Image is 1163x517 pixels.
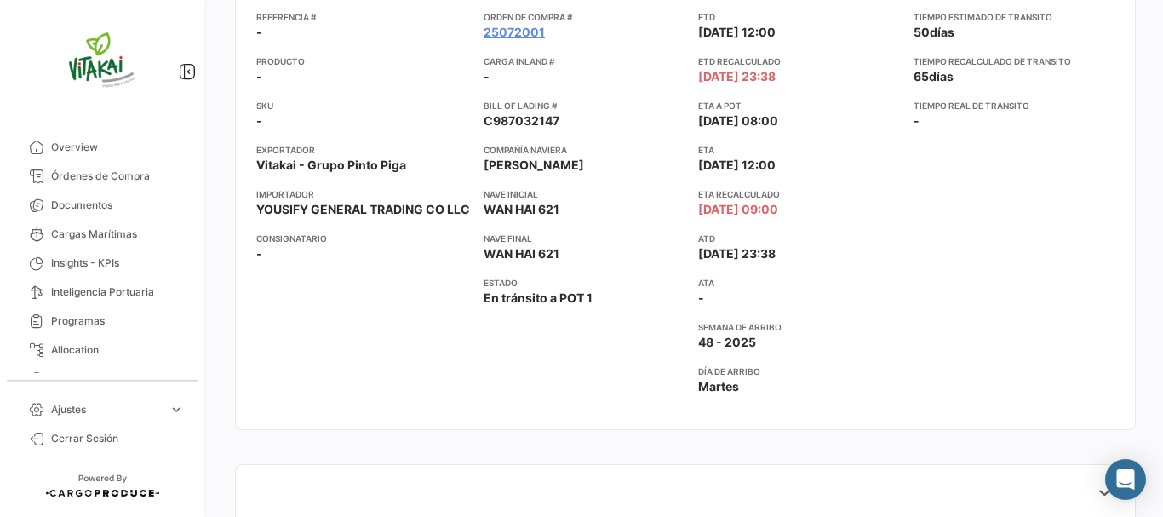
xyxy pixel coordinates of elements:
app-card-info-title: ETA [698,143,899,157]
span: Cerrar Sesión [51,431,184,446]
span: Inteligencia Portuaria [51,284,184,300]
span: WAN HAI 621 [484,201,559,218]
app-card-info-title: Tiempo recalculado de transito [914,55,1114,68]
span: 48 - 2025 [698,334,756,351]
span: WAN HAI 621 [484,245,559,262]
a: Cargas Marítimas [14,220,191,249]
app-card-info-title: ATD [698,232,899,245]
img: vitakai.png [60,20,145,106]
app-card-info-title: ETD Recalculado [698,55,899,68]
span: Overview [51,140,184,155]
app-card-info-title: Bill of Lading # [484,99,685,112]
app-card-info-title: Referencia # [256,10,470,24]
span: días [930,25,954,39]
span: Programas [51,313,184,329]
app-card-info-title: Semana de Arribo [698,320,899,334]
app-card-info-title: Tiempo estimado de transito [914,10,1114,24]
a: Documentos [14,191,191,220]
span: [DATE] 12:00 [698,157,776,174]
span: Allocation [51,342,184,358]
span: - [256,245,262,262]
app-card-info-title: Tiempo real de transito [914,99,1114,112]
a: 25072001 [484,24,545,41]
app-card-info-title: ATA [698,276,899,290]
span: expand_more [169,402,184,417]
span: [DATE] 08:00 [698,112,778,129]
span: [PERSON_NAME] [484,157,584,174]
app-card-info-title: Producto [256,55,470,68]
span: días [929,69,954,83]
span: Vitakai - Grupo Pinto Piga [256,157,406,174]
span: - [698,290,704,307]
span: - [256,112,262,129]
span: YOUSIFY GENERAL TRADING CO LLC [256,201,470,218]
app-card-info-title: Nave inicial [484,187,685,201]
app-card-info-title: Nave final [484,232,685,245]
app-card-info-title: Consignatario [256,232,470,245]
span: 50 [914,25,930,39]
a: Insights - KPIs [14,249,191,278]
app-card-info-title: Estado [484,276,685,290]
span: Documentos [51,198,184,213]
span: - [484,68,490,85]
app-card-info-title: Importador [256,187,470,201]
a: Overview [14,133,191,162]
app-card-info-title: SKU [256,99,470,112]
app-card-info-title: ETA a POT [698,99,899,112]
span: Courier [51,371,184,387]
span: - [256,24,262,41]
span: [DATE] 12:00 [698,24,776,41]
span: [DATE] 23:38 [698,245,776,262]
app-card-info-title: ETD [698,10,899,24]
span: - [256,68,262,85]
span: - [914,113,920,128]
app-card-info-title: Carga inland # [484,55,685,68]
span: [DATE] 09:00 [698,201,778,218]
div: Abrir Intercom Messenger [1105,459,1146,500]
span: Ajustes [51,402,162,417]
span: Insights - KPIs [51,256,184,271]
span: C987032147 [484,112,559,129]
span: 65 [914,69,929,83]
app-card-info-title: Compañía naviera [484,143,685,157]
a: Allocation [14,336,191,365]
a: Órdenes de Compra [14,162,191,191]
span: Cargas Marítimas [51,227,184,242]
a: Programas [14,307,191,336]
app-card-info-title: Día de Arribo [698,365,899,378]
a: Inteligencia Portuaria [14,278,191,307]
span: Órdenes de Compra [51,169,184,184]
app-card-info-title: Orden de Compra # [484,10,685,24]
span: En tránsito a POT 1 [484,290,593,307]
app-card-info-title: ETA Recalculado [698,187,899,201]
span: Martes [698,378,739,395]
a: Courier [14,365,191,393]
span: [DATE] 23:38 [698,68,776,85]
app-card-info-title: Exportador [256,143,470,157]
